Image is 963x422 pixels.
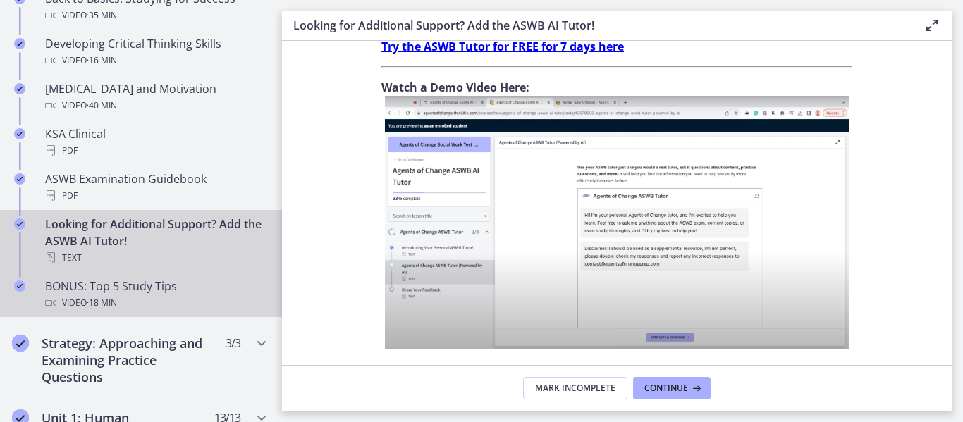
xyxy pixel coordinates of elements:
[45,35,265,69] div: Developing Critical Thinking Skills
[523,377,627,399] button: Mark Incomplete
[644,383,688,394] span: Continue
[45,7,265,24] div: Video
[14,280,25,292] i: Completed
[45,249,265,266] div: Text
[633,377,711,399] button: Continue
[14,173,25,185] i: Completed
[14,128,25,139] i: Completed
[45,187,265,204] div: PDF
[45,80,265,114] div: [MEDICAL_DATA] and Motivation
[45,170,265,204] div: ASWB Examination Guidebook
[381,80,529,95] strong: Watch a Demo Video Here:
[45,142,265,159] div: PDF
[87,294,117,311] span: · 18 min
[45,97,265,114] div: Video
[226,335,240,352] span: 3 / 3
[45,125,265,159] div: KSA Clinical
[45,294,265,311] div: Video
[14,83,25,94] i: Completed
[14,218,25,230] i: Completed
[87,97,117,114] span: · 40 min
[87,52,117,69] span: · 16 min
[535,383,615,394] span: Mark Incomplete
[45,216,265,266] div: Looking for Additional Support? Add the ASWB AI Tutor!
[45,278,265,311] div: BONUS: Top 5 Study Tips
[293,17,901,34] h3: Looking for Additional Support? Add the ASWB AI Tutor!
[385,96,849,349] img: Screen_Shot_2023-10-30_at_6.23.49_PM.png
[42,335,214,385] h2: Strategy: Approaching and Examining Practice Questions
[14,38,25,49] i: Completed
[381,39,624,54] a: Try the ASWB Tutor for FREE for 7 days here
[87,7,117,24] span: · 35 min
[12,335,29,352] i: Completed
[45,52,265,69] div: Video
